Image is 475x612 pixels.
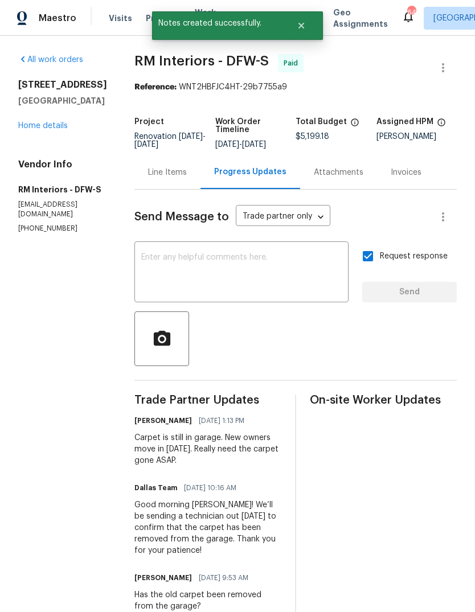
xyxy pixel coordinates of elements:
[134,118,164,126] h5: Project
[215,141,239,149] span: [DATE]
[18,184,107,195] h5: RM Interiors - DFW-S
[215,141,266,149] span: -
[134,54,269,68] span: RM Interiors - DFW-S
[179,133,203,141] span: [DATE]
[18,200,107,219] p: [EMAIL_ADDRESS][DOMAIN_NAME]
[333,7,388,30] span: Geo Assignments
[314,167,363,178] div: Attachments
[134,589,281,612] div: Has the old carpet been removed from the garage?
[391,167,421,178] div: Invoices
[18,159,107,170] h4: Vendor Info
[134,499,281,556] div: Good morning [PERSON_NAME]! We’ll be sending a technician out [DATE] to confirm that the carpet h...
[236,208,330,227] div: Trade partner only
[18,224,107,233] p: [PHONE_NUMBER]
[195,7,224,30] span: Work Orders
[148,167,187,178] div: Line Items
[134,133,206,149] span: -
[134,81,457,93] div: WNT2HBFJC4HT-29b7755a9
[109,13,132,24] span: Visits
[407,7,415,18] div: 64
[214,166,286,178] div: Progress Updates
[284,57,302,69] span: Paid
[215,118,296,134] h5: Work Order Timeline
[18,95,107,106] h5: [GEOGRAPHIC_DATA]
[296,118,347,126] h5: Total Budget
[39,13,76,24] span: Maestro
[134,432,281,466] div: Carpet is still in garage. New owners move in [DATE]. Really need the carpet gone ASAP.
[18,79,107,91] h2: [STREET_ADDRESS]
[18,122,68,130] a: Home details
[199,572,248,584] span: [DATE] 9:53 AM
[282,14,320,37] button: Close
[242,141,266,149] span: [DATE]
[350,118,359,133] span: The total cost of line items that have been proposed by Opendoor. This sum includes line items th...
[18,56,83,64] a: All work orders
[134,211,229,223] span: Send Message to
[134,133,206,149] span: Renovation
[134,415,192,426] h6: [PERSON_NAME]
[146,13,181,24] span: Projects
[134,141,158,149] span: [DATE]
[134,83,177,91] b: Reference:
[310,395,457,406] span: On-site Worker Updates
[134,572,192,584] h6: [PERSON_NAME]
[134,482,177,494] h6: Dallas Team
[184,482,236,494] span: [DATE] 10:16 AM
[152,11,282,35] span: Notes created successfully.
[376,118,433,126] h5: Assigned HPM
[134,395,281,406] span: Trade Partner Updates
[380,250,448,262] span: Request response
[376,133,457,141] div: [PERSON_NAME]
[437,118,446,133] span: The hpm assigned to this work order.
[199,415,244,426] span: [DATE] 1:13 PM
[296,133,329,141] span: $5,199.18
